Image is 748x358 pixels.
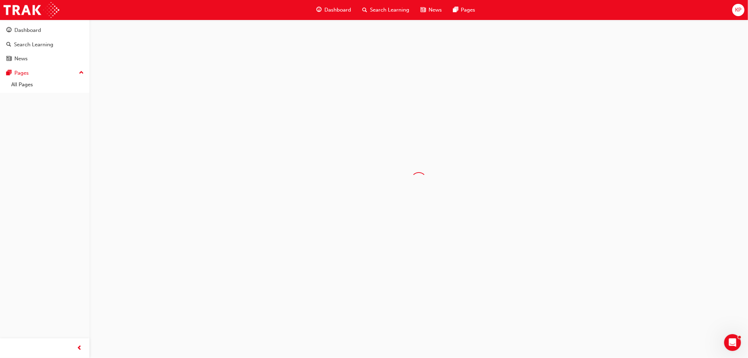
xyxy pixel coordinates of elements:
a: All Pages [8,79,87,90]
a: pages-iconPages [447,3,481,17]
a: News [3,52,87,65]
span: news-icon [6,56,12,62]
div: Pages [14,69,29,77]
a: Dashboard [3,24,87,37]
span: up-icon [79,68,84,77]
span: Dashboard [324,6,351,14]
a: search-iconSearch Learning [357,3,415,17]
span: search-icon [362,6,367,14]
span: guage-icon [6,27,12,34]
iframe: Intercom live chat [724,334,741,351]
span: KP [735,6,741,14]
div: Search Learning [14,41,53,49]
span: pages-icon [6,70,12,76]
span: prev-icon [77,344,82,353]
img: Trak [4,2,59,18]
div: Dashboard [14,26,41,34]
a: news-iconNews [415,3,447,17]
span: guage-icon [316,6,322,14]
span: News [429,6,442,14]
span: pages-icon [453,6,458,14]
span: search-icon [6,42,11,48]
button: Pages [3,67,87,80]
div: News [14,55,28,63]
button: DashboardSearch LearningNews [3,22,87,67]
button: KP [732,4,744,16]
span: Search Learning [370,6,409,14]
a: guage-iconDashboard [311,3,357,17]
span: Pages [461,6,476,14]
span: news-icon [420,6,426,14]
a: Search Learning [3,38,87,51]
